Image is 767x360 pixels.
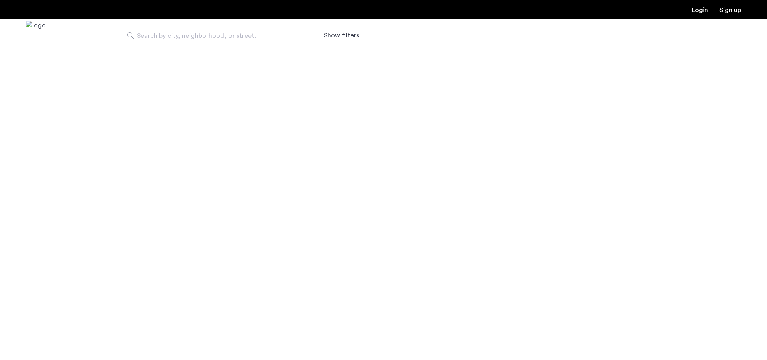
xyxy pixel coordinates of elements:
input: Apartment Search [121,26,314,45]
button: Show or hide filters [324,31,359,40]
span: Search by city, neighborhood, or street. [137,31,292,41]
img: logo [26,21,46,51]
a: Cazamio Logo [26,21,46,51]
a: Registration [719,7,741,13]
a: Login [692,7,708,13]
